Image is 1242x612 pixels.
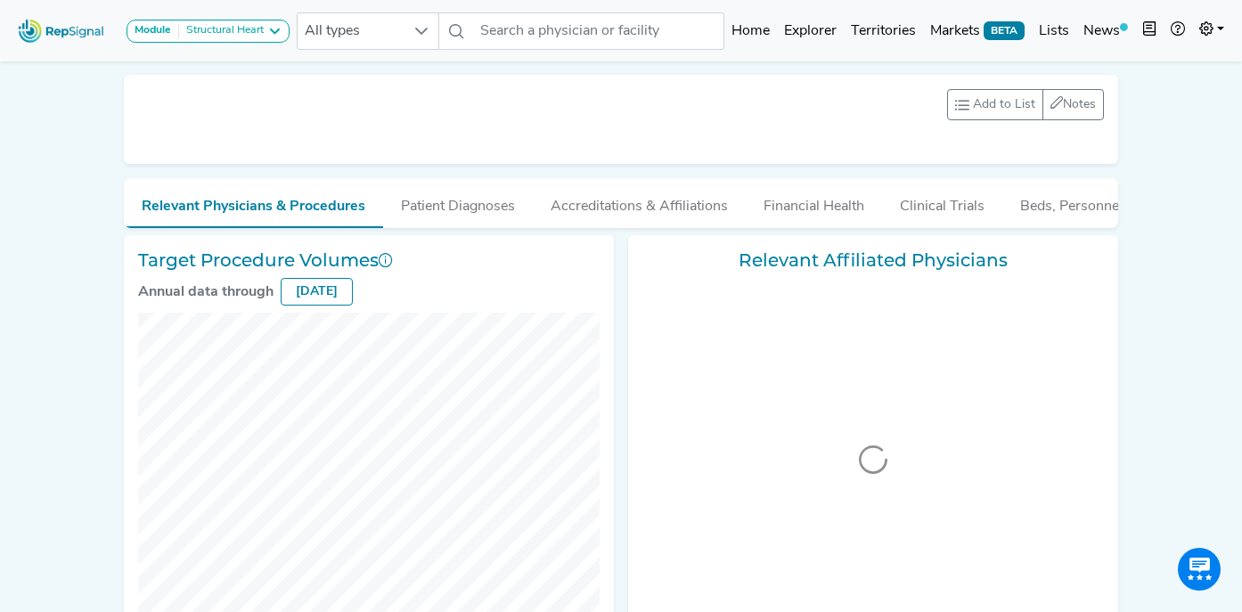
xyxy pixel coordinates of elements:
button: Add to List [947,89,1043,120]
h3: Target Procedure Volumes [138,249,600,271]
button: Clinical Trials [882,178,1002,226]
div: [DATE] [281,278,353,306]
button: Relevant Physicians & Procedures [124,178,383,228]
button: Accreditations & Affiliations [533,178,746,226]
button: Financial Health [746,178,882,226]
a: Territories [844,13,923,49]
button: Patient Diagnoses [383,178,533,226]
a: News [1076,13,1135,49]
div: toolbar [947,89,1104,120]
button: ModuleStructural Heart [127,20,290,43]
span: BETA [984,21,1025,39]
input: Search a physician or facility [473,12,725,50]
a: Home [724,13,777,49]
span: Notes [1063,98,1096,111]
a: Lists [1032,13,1076,49]
div: Structural Heart [179,24,264,38]
span: Add to List [973,95,1035,114]
button: Intel Book [1135,13,1164,49]
button: Notes [1042,89,1104,120]
button: Beds, Personnel, and ORs [1002,178,1202,226]
div: Annual data through [138,282,274,303]
a: MarketsBETA [923,13,1032,49]
span: All types [298,13,404,49]
strong: Module [135,25,171,36]
a: Explorer [777,13,844,49]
